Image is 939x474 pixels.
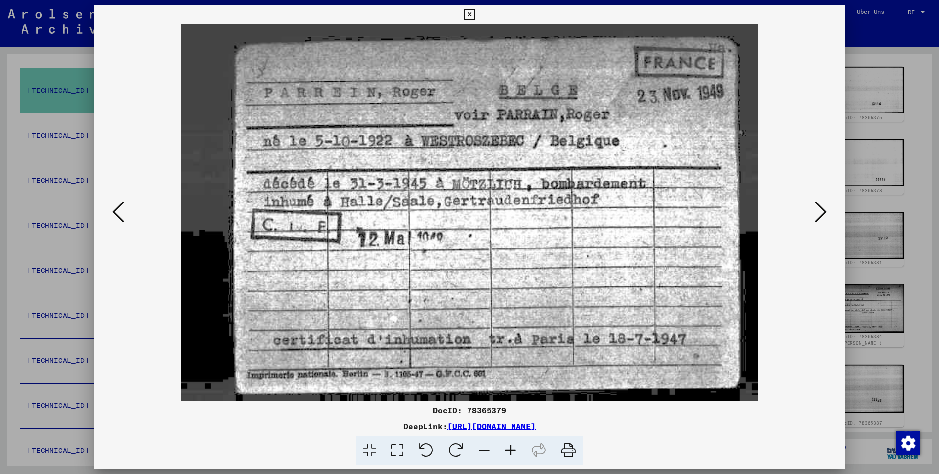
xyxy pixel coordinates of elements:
img: 001.jpg [127,24,812,401]
div: DocID: 78365379 [94,405,845,416]
a: [URL][DOMAIN_NAME] [447,421,536,431]
div: DeepLink: [94,420,845,432]
div: Zustimmung ändern [896,431,919,454]
img: Zustimmung ändern [896,431,920,455]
